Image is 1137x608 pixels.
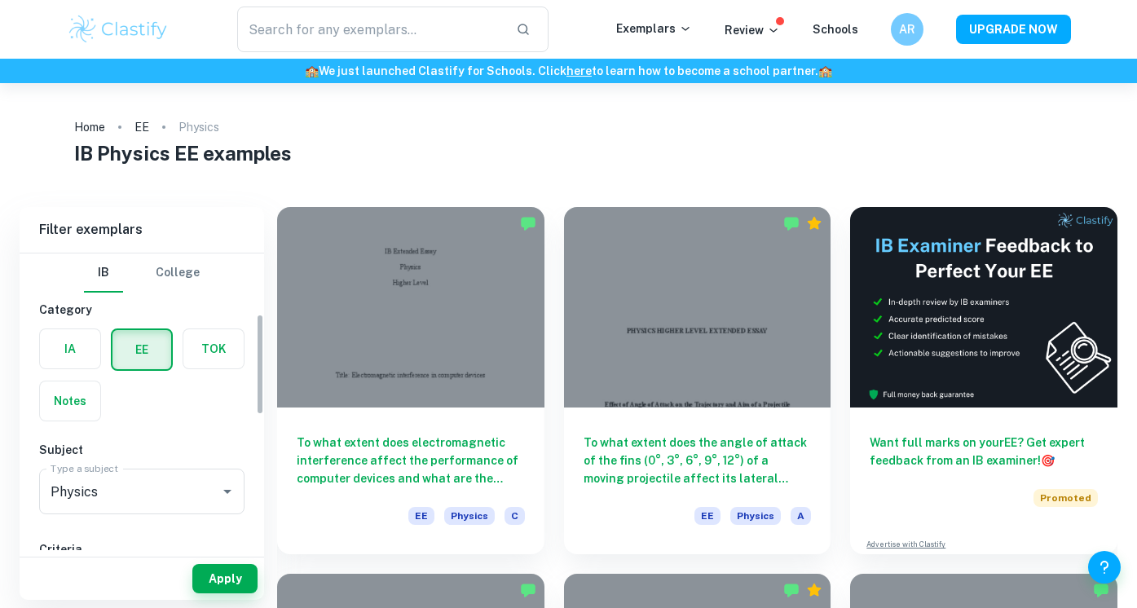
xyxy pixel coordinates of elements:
[806,215,822,231] div: Premium
[40,381,100,421] button: Notes
[520,582,536,598] img: Marked
[216,480,239,503] button: Open
[850,207,1117,408] img: Thumbnail
[725,21,780,39] p: Review
[1093,582,1109,598] img: Marked
[297,434,525,487] h6: To what extent does electromagnetic interference affect the performance of computer devices and w...
[3,62,1134,80] h6: We just launched Clastify for Schools. Click to learn how to become a school partner.
[39,441,245,459] h6: Subject
[850,207,1117,554] a: Want full marks on yourEE? Get expert feedback from an IB examiner!PromotedAdvertise with Clastify
[730,507,781,525] span: Physics
[791,507,811,525] span: A
[564,207,831,554] a: To what extent does the angle of attack of the fins (0°, 3°, 6°, 9°, 12°) of a moving projectile ...
[566,64,592,77] a: here
[520,215,536,231] img: Marked
[956,15,1071,44] button: UPGRADE NOW
[783,582,800,598] img: Marked
[40,329,100,368] button: IA
[444,507,495,525] span: Physics
[1033,489,1098,507] span: Promoted
[866,539,945,550] a: Advertise with Clastify
[74,116,105,139] a: Home
[39,540,245,558] h6: Criteria
[806,582,822,598] div: Premium
[783,215,800,231] img: Marked
[51,461,118,475] label: Type a subject
[74,139,1062,168] h1: IB Physics EE examples
[891,13,923,46] button: AR
[84,253,123,293] button: IB
[505,507,525,525] span: C
[178,118,219,136] p: Physics
[897,20,916,38] h6: AR
[277,207,544,554] a: To what extent does electromagnetic interference affect the performance of computer devices and w...
[84,253,200,293] div: Filter type choice
[870,434,1098,469] h6: Want full marks on your EE ? Get expert feedback from an IB examiner!
[20,207,264,253] h6: Filter exemplars
[192,564,258,593] button: Apply
[112,330,171,369] button: EE
[616,20,692,37] p: Exemplars
[305,64,319,77] span: 🏫
[183,329,244,368] button: TOK
[1088,551,1121,584] button: Help and Feedback
[1041,454,1055,467] span: 🎯
[408,507,434,525] span: EE
[584,434,812,487] h6: To what extent does the angle of attack of the fins (0°, 3°, 6°, 9°, 12°) of a moving projectile ...
[694,507,721,525] span: EE
[818,64,832,77] span: 🏫
[237,7,504,52] input: Search for any exemplars...
[67,13,170,46] img: Clastify logo
[813,23,858,36] a: Schools
[156,253,200,293] button: College
[134,116,149,139] a: EE
[39,301,245,319] h6: Category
